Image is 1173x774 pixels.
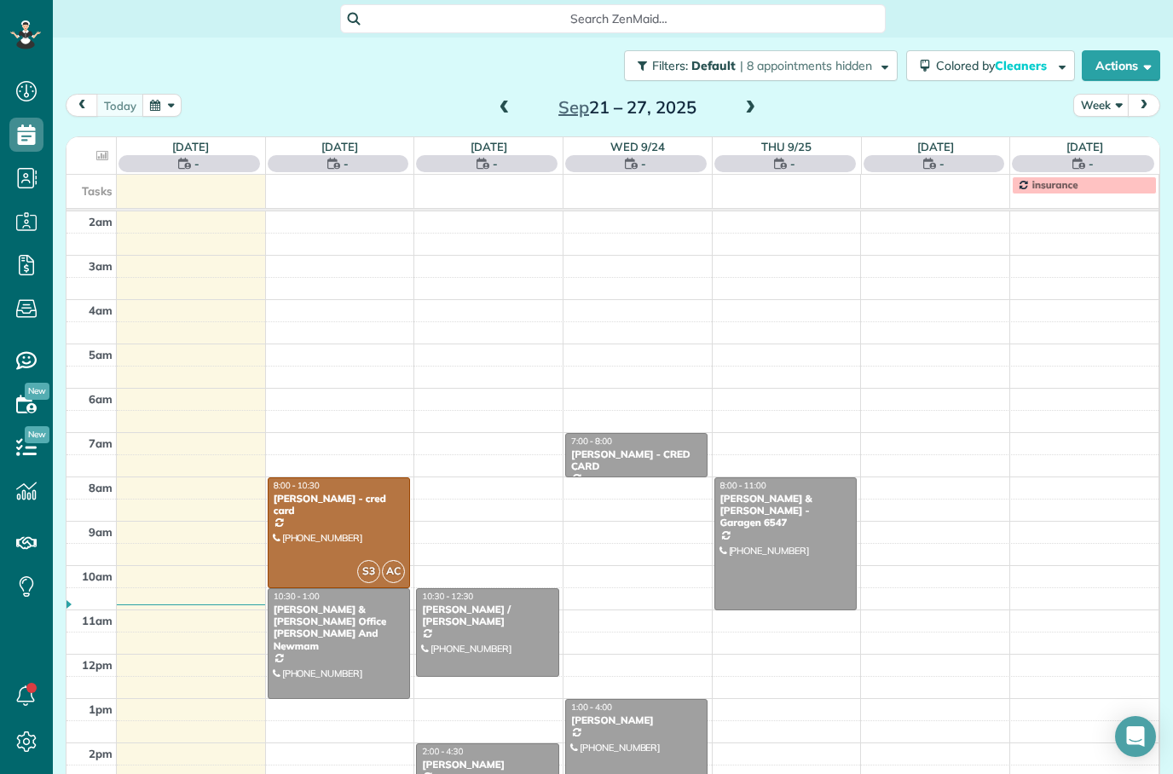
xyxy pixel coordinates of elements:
button: prev [66,94,98,117]
span: 6am [89,392,113,406]
div: [PERSON_NAME] [570,714,702,726]
span: 2am [89,215,113,228]
div: [PERSON_NAME] & [PERSON_NAME] - Garagen 6547 [719,493,852,529]
button: Actions [1082,50,1160,81]
span: 10:30 - 12:30 [422,591,473,602]
a: Filters: Default | 8 appointments hidden [615,50,898,81]
span: New [25,426,49,443]
span: 10am [82,569,113,583]
a: [DATE] [321,140,358,153]
span: 8:00 - 10:30 [274,480,320,491]
span: 1:00 - 4:00 [571,702,612,713]
span: - [641,155,646,172]
span: 11am [82,614,113,627]
span: AC [382,560,405,583]
span: 1pm [89,702,113,716]
a: [DATE] [471,140,507,153]
span: 7:00 - 8:00 [571,436,612,447]
span: 12pm [82,658,113,672]
span: 4am [89,303,113,317]
a: [DATE] [1066,140,1103,153]
div: [PERSON_NAME] - CRED CARD [570,448,702,473]
span: 2:00 - 4:30 [422,746,463,757]
button: Filters: Default | 8 appointments hidden [624,50,898,81]
div: [PERSON_NAME] [421,759,553,771]
span: Sep [558,96,589,118]
span: Filters: [652,58,688,73]
div: [PERSON_NAME] - cred card [273,493,405,517]
a: Wed 9/24 [610,140,665,153]
span: 3am [89,259,113,273]
span: insurance [1032,178,1078,191]
span: 9am [89,525,113,539]
span: - [790,155,795,172]
a: Thu 9/25 [761,140,812,153]
span: Default [691,58,737,73]
div: Open Intercom Messenger [1115,716,1156,757]
span: - [1089,155,1094,172]
span: 10:30 - 1:00 [274,591,320,602]
span: S3 [357,560,380,583]
span: New [25,383,49,400]
button: today [96,94,144,117]
span: 8:00 - 11:00 [720,480,766,491]
h2: 21 – 27, 2025 [521,98,734,117]
span: - [939,155,945,172]
span: 2pm [89,747,113,760]
span: 8am [89,481,113,494]
a: [DATE] [917,140,954,153]
span: 5am [89,348,113,361]
button: Colored byCleaners [906,50,1075,81]
span: - [344,155,349,172]
span: - [194,155,199,172]
span: Cleaners [995,58,1049,73]
button: Week [1073,94,1130,117]
span: | 8 appointments hidden [740,58,872,73]
button: next [1128,94,1160,117]
span: Colored by [936,58,1053,73]
a: [DATE] [172,140,209,153]
span: - [493,155,498,172]
div: [PERSON_NAME] & [PERSON_NAME] Office [PERSON_NAME] And Newmam [273,604,405,653]
span: 7am [89,436,113,450]
div: [PERSON_NAME] / [PERSON_NAME] [421,604,553,628]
